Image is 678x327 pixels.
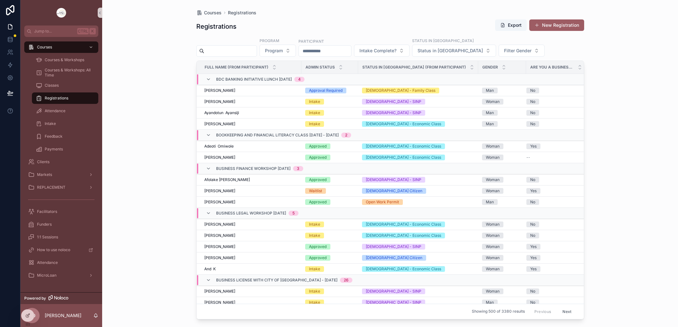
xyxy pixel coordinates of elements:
[32,92,98,104] a: Registrations
[45,147,63,152] span: Payments
[37,247,70,252] span: How to use noloco
[530,288,535,294] div: No
[260,38,279,43] label: Program
[526,88,578,93] a: No
[526,121,578,127] a: No
[486,121,494,127] div: Man
[24,206,98,217] a: Facilitators
[204,88,298,93] a: [PERSON_NAME]
[366,300,421,305] div: [DEMOGRAPHIC_DATA] - SINP
[362,188,474,194] a: [DEMOGRAPHIC_DATA] Citizen
[530,88,535,93] div: No
[265,47,283,54] span: Program
[45,83,59,88] span: Classes
[37,185,65,190] span: REPLACEMENT
[486,222,500,227] div: Woman
[34,29,75,34] span: Jump to...
[526,233,578,238] a: No
[486,288,500,294] div: Woman
[309,177,327,183] div: Approved
[20,37,102,289] div: scrollable content
[472,309,525,314] span: Showing 500 of 3380 results
[204,155,298,160] a: [PERSON_NAME]
[204,222,298,227] a: [PERSON_NAME]
[24,219,98,230] a: Funders
[359,47,396,54] span: Intake Complete?
[344,278,349,283] div: 26
[486,266,500,272] div: Woman
[32,105,98,117] a: Attendance
[486,177,500,183] div: Woman
[526,266,578,272] a: Yes
[530,177,535,183] div: No
[204,10,222,16] span: Courses
[305,65,335,70] span: Admin Status
[45,57,84,62] span: Courses & Workshops
[309,222,320,227] div: Intake
[530,300,535,305] div: No
[24,169,98,180] a: Markets
[366,121,441,127] div: [DEMOGRAPHIC_DATA] - Economic Class
[526,188,578,194] a: Yes
[526,255,578,261] a: Yes
[362,88,474,93] a: [DEMOGRAPHIC_DATA] - Family Class
[526,177,578,183] a: No
[526,155,530,160] span: --
[204,255,235,260] span: [PERSON_NAME]
[345,133,347,138] div: 2
[260,45,296,57] button: Select Button
[204,300,298,305] a: [PERSON_NAME]
[362,255,474,261] a: [DEMOGRAPHIC_DATA] Citizen
[32,118,98,129] a: Intake
[530,255,537,261] div: Yes
[305,266,354,272] a: Intake
[204,255,298,260] a: [PERSON_NAME]
[362,288,474,294] a: [DEMOGRAPHIC_DATA] - SINP
[45,312,81,319] p: [PERSON_NAME]
[24,270,98,281] a: MicroLoan
[24,25,98,37] button: Jump to...CtrlK
[504,47,531,54] span: Filter Gender
[204,110,239,115] span: Ayandotun Ayansiji
[37,159,49,164] span: Clients
[297,166,299,171] div: 3
[37,222,52,227] span: Funders
[204,144,234,149] span: Adeoti Omiwole
[366,288,421,294] div: [DEMOGRAPHIC_DATA] - SINP
[204,121,235,127] span: [PERSON_NAME]
[309,155,327,160] div: Approved
[305,188,354,194] a: Waitlist
[309,244,327,250] div: Approved
[305,255,354,261] a: Approved
[305,155,354,160] a: Approved
[196,22,237,31] h1: Registrations
[362,300,474,305] a: [DEMOGRAPHIC_DATA] - SINP
[204,244,298,249] a: [PERSON_NAME]
[412,38,474,43] label: Status in [GEOGRAPHIC_DATA]
[309,188,322,194] div: Waitlist
[305,88,354,93] a: Approval Required
[298,77,301,82] div: 4
[486,99,500,105] div: Woman
[24,231,98,243] a: 1:1 Sessions
[24,244,98,256] a: How to use noloco
[32,143,98,155] a: Payments
[216,211,286,216] span: Business Legal Workshop [DATE]
[482,266,522,272] a: Woman
[204,233,235,238] span: [PERSON_NAME]
[228,10,256,16] span: Registrations
[309,143,327,149] div: Approved
[204,300,235,305] span: [PERSON_NAME]
[366,155,441,160] div: [DEMOGRAPHIC_DATA] - Economic Class
[529,19,584,31] button: New Registration
[204,88,235,93] span: [PERSON_NAME]
[526,143,578,149] a: Yes
[362,266,474,272] a: [DEMOGRAPHIC_DATA] - Economic Class
[196,10,222,16] a: Courses
[362,155,474,160] a: [DEMOGRAPHIC_DATA] - Economic Class
[412,45,496,57] button: Select Button
[366,233,441,238] div: [DEMOGRAPHIC_DATA] - Economic Class
[20,292,102,304] a: Powered by
[362,177,474,183] a: [DEMOGRAPHIC_DATA] - SINP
